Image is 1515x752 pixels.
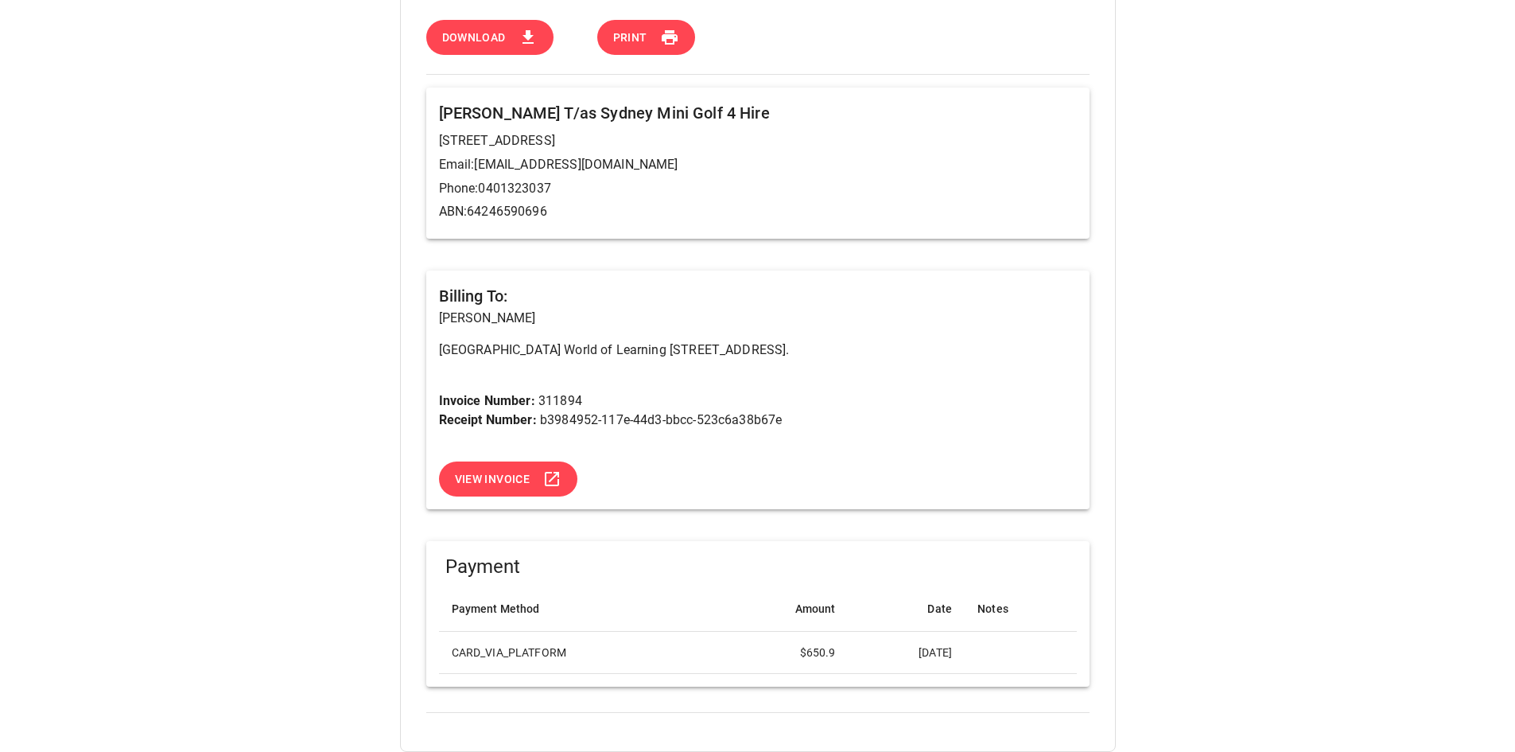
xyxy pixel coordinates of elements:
[717,631,849,673] td: $ 650.9
[439,341,1077,360] p: [GEOGRAPHIC_DATA] World of Learning [STREET_ADDRESS].
[439,462,578,497] button: View Invoice
[439,392,1077,411] p: 311894
[439,412,537,427] b: Receipt Number:
[965,586,1076,632] th: Notes
[597,20,695,56] button: Print
[439,179,1077,198] p: Phone: 0401323037
[455,470,530,489] span: View Invoice
[439,155,1077,174] p: Email: [EMAIL_ADDRESS][DOMAIN_NAME]
[439,411,1077,430] p: b3984952-117e-44d3-bbcc-523c6a38b67e
[442,28,506,48] span: Download
[445,554,1077,579] h5: Payment
[426,20,554,56] button: Download
[439,131,1077,150] p: [STREET_ADDRESS]
[439,100,1077,126] h6: [PERSON_NAME] T/as Sydney Mini Golf 4 Hire
[439,309,1077,328] p: [PERSON_NAME]
[717,586,849,632] th: Amount
[613,28,647,48] span: Print
[848,631,965,673] td: [DATE]
[439,393,535,408] b: Invoice Number:
[439,202,1077,221] p: ABN: 64246590696
[439,283,1077,309] h6: Billing To:
[439,586,717,632] th: Payment Method
[848,586,965,632] th: Date
[439,631,717,673] td: CARD_VIA_PLATFORM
